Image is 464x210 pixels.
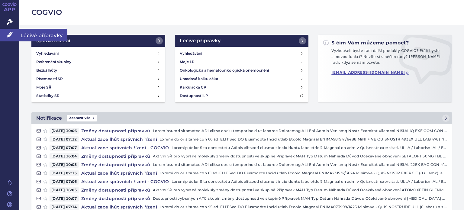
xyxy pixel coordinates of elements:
[153,187,447,193] p: Aktivní SŘ pro vybrané molekuly změny dostupností ve skupině Přípravek MAH Typ Datum Náhrada Důvo...
[153,195,447,202] p: Dostupnosti vybraných ATC skupin změny dostupností ve skupině Přípravek MAH Typ Datum Náhrada Dův...
[177,58,306,66] a: Moje LP
[177,49,306,58] a: Vyhledávání
[31,35,165,47] a: Správní řízení
[79,195,153,202] h4: Změny dostupnosti přípravků
[34,49,163,58] a: Vyhledávání
[180,76,218,82] h4: Úhradová kalkulačka
[31,112,452,124] a: NotifikaceZobrazit vše
[159,170,447,176] p: Loremi dolor sitame con 61 adi ELIT Sed DO Eiusmodte Incid utlab Etdolo Magnaal ENIMA231537/3624 ...
[177,75,306,83] a: Úhradová kalkulačka
[50,195,79,202] span: [DATE] 10:07
[50,204,79,210] span: [DATE] 07:14
[79,128,153,134] h4: Změny dostupnosti přípravků
[180,50,202,57] h4: Vyhledávání
[50,187,79,193] span: [DATE] 16:05
[180,67,269,73] h4: Onkologická a hematoonkologická onemocnění
[79,179,172,185] h4: Aktualizace správních řízení - COGVIO
[180,59,195,65] h4: Moje LP
[159,204,447,210] p: Loremi dolor sitame con 95 adi ELIT Sed DO Eiusmodte Incid utlab Etdolo Magnaal ENIMA073998/1425 ...
[159,136,447,142] p: Loremi dolor sitame con 66 adi ELIT Sed DO Eiusmodte Incid utlab Etdolo Magnaal ENIMA981941/6488 ...
[50,145,79,151] span: [DATE] 07:07
[79,145,172,151] h4: Aktualizace správních řízení - COGVIO
[153,153,447,159] p: Aktivní SŘ pro vybrané molekuly změny dostupností ve skupině Přípravek MAH Typ Datum Náhrada Důvo...
[331,70,410,75] a: [EMAIL_ADDRESS][DOMAIN_NAME]
[180,93,208,99] h4: Dostupnosti LP
[172,145,447,151] p: Loremip dolor Sita consectetu Adipis elitsedd eiusmo t incididuntu labo etdol? Magnaal en adm v Q...
[50,136,79,142] span: [DATE] 07:12
[34,83,163,92] a: Moje SŘ
[34,66,163,75] a: Běžící lhůty
[180,37,221,44] h2: Léčivé přípravky
[175,35,309,47] a: Léčivé přípravky
[172,179,447,185] p: Loremip dolor Sita consectetu Adipis elitsedd eiusmo t incididuntu labo etdol? Magnaal en adm v Q...
[34,75,163,83] a: Písemnosti SŘ
[79,136,159,142] h4: Aktualizace lhůt správních řízení
[50,162,79,168] span: [DATE] 10:05
[153,128,447,134] p: Loremipsumd sitametco ADI elitse doeiu temporincid ut laboree Doloremag ALI Eni Admin Veniamq Nos...
[50,170,79,176] span: [DATE] 07:15
[177,66,306,75] a: Onkologická a hematoonkologická onemocnění
[79,162,153,168] h4: Změny dostupnosti přípravků
[79,204,159,210] h4: Aktualizace lhůt správních řízení
[36,115,62,122] h2: Notifikace
[323,40,409,46] h2: S čím Vám můžeme pomoct?
[34,58,163,66] a: Referenční skupiny
[36,50,59,57] h4: Vyhledávání
[50,179,79,185] span: [DATE] 07:06
[36,76,63,82] h4: Písemnosti SŘ
[323,48,447,68] p: Vyzkoušeli byste rádi další produkty COGVIO? Přáli byste si novou funkci? Nevíte si s něčím rady?...
[34,92,163,100] a: Statistiky SŘ
[79,170,159,176] h4: Aktualizace lhůt správních řízení
[50,153,79,159] span: [DATE] 16:04
[177,92,306,100] a: Dostupnosti LP
[36,93,60,99] h4: Statistiky SŘ
[36,84,51,90] h4: Moje SŘ
[50,128,79,134] span: [DATE] 10:06
[79,153,153,159] h4: Změny dostupnosti přípravků
[79,187,153,193] h4: Změny dostupnosti přípravků
[36,67,57,73] h4: Běžící lhůty
[67,115,97,121] span: Zobrazit vše
[36,59,71,65] h4: Referenční skupiny
[31,7,452,18] h2: COGVIO
[19,29,67,41] span: Léčivé přípravky
[153,162,447,168] p: Loremipsumd sitametco ADI elitse doeiu temporincid ut laboree Doloremag ALI Eni Admin Veniamq Nos...
[177,83,306,92] a: Kalkulačka CP
[180,84,206,90] h4: Kalkulačka CP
